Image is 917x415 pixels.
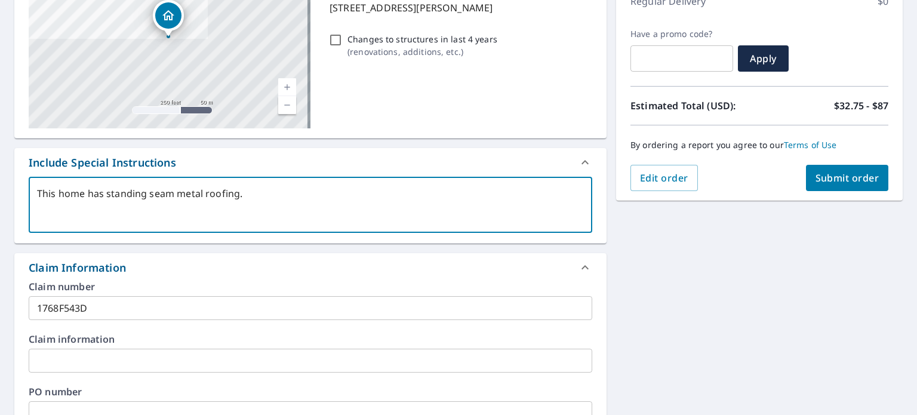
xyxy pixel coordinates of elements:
[14,253,607,282] div: Claim Information
[278,78,296,96] a: Current Level 17, Zoom In
[738,45,789,72] button: Apply
[630,29,733,39] label: Have a promo code?
[330,1,587,15] p: [STREET_ADDRESS][PERSON_NAME]
[347,33,497,45] p: Changes to structures in last 4 years
[630,165,698,191] button: Edit order
[630,140,888,150] p: By ordering a report you agree to our
[29,334,592,344] label: Claim information
[747,52,779,65] span: Apply
[29,387,592,396] label: PO number
[278,96,296,114] a: Current Level 17, Zoom Out
[834,99,888,113] p: $32.75 - $87
[29,282,592,291] label: Claim number
[347,45,497,58] p: ( renovations, additions, etc. )
[29,260,126,276] div: Claim Information
[806,165,889,191] button: Submit order
[14,148,607,177] div: Include Special Instructions
[630,99,759,113] p: Estimated Total (USD):
[816,171,879,185] span: Submit order
[37,188,584,222] textarea: This home has standing seam metal roofing.
[784,139,837,150] a: Terms of Use
[29,155,176,171] div: Include Special Instructions
[640,171,688,185] span: Edit order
